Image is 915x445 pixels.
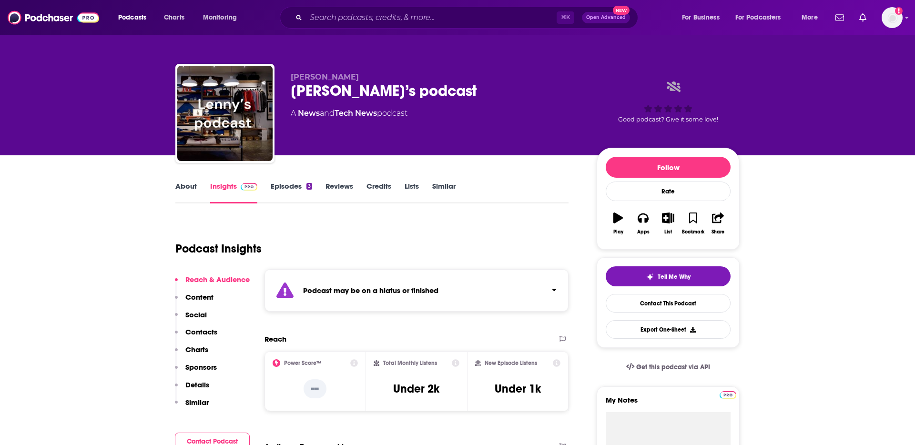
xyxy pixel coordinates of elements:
[582,12,630,23] button: Open AdvancedNew
[855,10,870,26] a: Show notifications dropdown
[637,229,650,235] div: Apps
[405,182,419,203] a: Lists
[646,273,654,281] img: tell me why sparkle
[320,109,335,118] span: and
[185,327,217,336] p: Contacts
[175,310,207,328] button: Social
[366,182,391,203] a: Credits
[175,182,197,203] a: About
[175,242,262,256] h1: Podcast Insights
[682,11,720,24] span: For Business
[802,11,818,24] span: More
[383,360,437,366] h2: Total Monthly Listens
[291,108,407,119] div: A podcast
[557,11,574,24] span: ⌘ K
[658,273,691,281] span: Tell Me Why
[895,7,903,15] svg: Add a profile image
[393,382,439,396] h3: Under 2k
[241,183,257,191] img: Podchaser Pro
[264,269,569,312] section: Click to expand status details
[298,109,320,118] a: News
[175,293,213,310] button: Content
[832,10,848,26] a: Show notifications dropdown
[185,345,208,354] p: Charts
[606,395,731,412] label: My Notes
[325,182,353,203] a: Reviews
[175,380,209,398] button: Details
[112,10,159,25] button: open menu
[185,275,250,284] p: Reach & Audience
[706,206,731,241] button: Share
[630,206,655,241] button: Apps
[882,7,903,28] span: Logged in as andrewmorrissey
[586,15,626,20] span: Open Advanced
[432,182,456,203] a: Similar
[720,391,736,399] img: Podchaser Pro
[185,293,213,302] p: Content
[175,398,209,415] button: Similar
[664,229,672,235] div: List
[185,398,209,407] p: Similar
[735,11,781,24] span: For Podcasters
[606,320,731,339] button: Export One-Sheet
[289,7,647,29] div: Search podcasts, credits, & more...
[613,6,630,15] span: New
[606,157,731,178] button: Follow
[682,229,704,235] div: Bookmark
[271,182,312,203] a: Episodes3
[795,10,830,25] button: open menu
[304,379,326,398] p: --
[681,206,705,241] button: Bookmark
[729,10,795,25] button: open menu
[306,183,312,190] div: 3
[164,11,184,24] span: Charts
[175,327,217,345] button: Contacts
[606,294,731,313] a: Contact This Podcast
[177,66,273,161] img: Lenny’s podcast
[712,229,724,235] div: Share
[597,72,740,131] div: Good podcast? Give it some love!
[284,360,321,366] h2: Power Score™
[882,7,903,28] img: User Profile
[264,334,286,344] h2: Reach
[175,363,217,380] button: Sponsors
[203,11,237,24] span: Monitoring
[882,7,903,28] button: Show profile menu
[606,266,731,286] button: tell me why sparkleTell Me Why
[306,10,557,25] input: Search podcasts, credits, & more...
[303,286,438,295] strong: Podcast may be on a hiatus or finished
[185,363,217,372] p: Sponsors
[656,206,681,241] button: List
[675,10,732,25] button: open menu
[196,10,249,25] button: open menu
[185,380,209,389] p: Details
[291,72,359,81] span: [PERSON_NAME]
[720,390,736,399] a: Pro website
[118,11,146,24] span: Podcasts
[619,355,718,379] a: Get this podcast via API
[210,182,257,203] a: InsightsPodchaser Pro
[636,363,710,371] span: Get this podcast via API
[185,310,207,319] p: Social
[618,116,718,123] span: Good podcast? Give it some love!
[175,345,208,363] button: Charts
[606,206,630,241] button: Play
[495,382,541,396] h3: Under 1k
[175,275,250,293] button: Reach & Audience
[8,9,99,27] img: Podchaser - Follow, Share and Rate Podcasts
[606,182,731,201] div: Rate
[485,360,537,366] h2: New Episode Listens
[335,109,377,118] a: Tech News
[613,229,623,235] div: Play
[158,10,190,25] a: Charts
